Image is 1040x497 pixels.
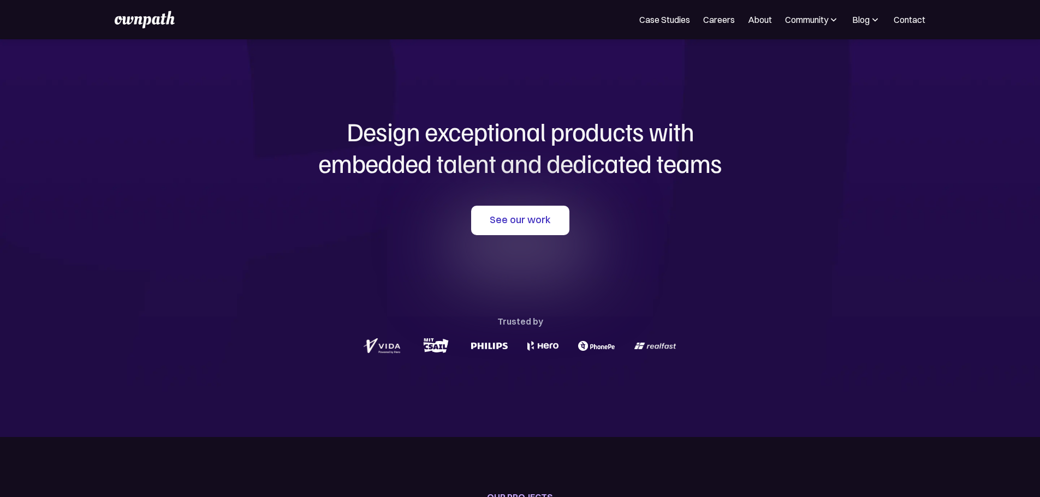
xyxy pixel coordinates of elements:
[258,116,782,178] h1: Design exceptional products with embedded talent and dedicated teams
[703,13,735,26] a: Careers
[852,13,870,26] div: Blog
[894,13,925,26] a: Contact
[748,13,772,26] a: About
[785,13,828,26] div: Community
[852,13,881,26] div: Blog
[785,13,839,26] div: Community
[471,206,569,235] a: See our work
[497,314,543,329] div: Trusted by
[639,13,690,26] a: Case Studies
